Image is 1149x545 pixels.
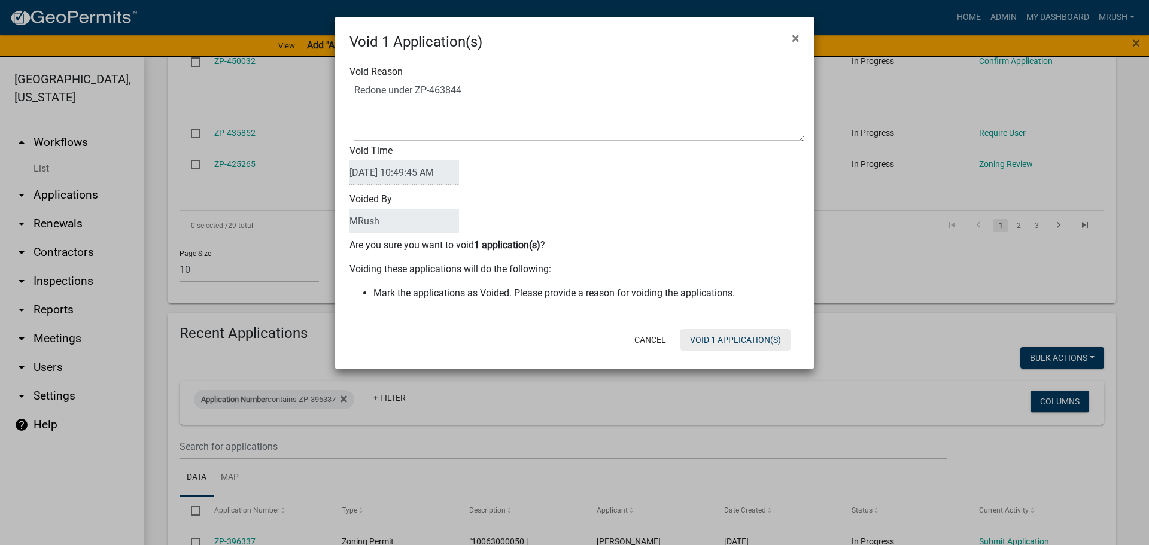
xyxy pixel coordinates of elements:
span: × [792,30,800,47]
label: Void Reason [349,67,403,77]
button: Cancel [625,329,676,351]
label: Voided By [349,194,459,233]
li: Mark the applications as Voided. Please provide a reason for voiding the applications. [373,286,800,300]
h4: Void 1 Application(s) [349,31,482,53]
button: Close [782,22,809,55]
b: 1 application(s) [474,239,540,251]
input: DateTime [349,160,459,185]
p: Are you sure you want to void ? [349,238,800,252]
textarea: Void Reason [354,81,804,141]
input: VoidedBy [349,209,459,233]
label: Void Time [349,146,459,185]
p: Voiding these applications will do the following: [349,262,800,276]
button: Void 1 Application(s) [680,329,791,351]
